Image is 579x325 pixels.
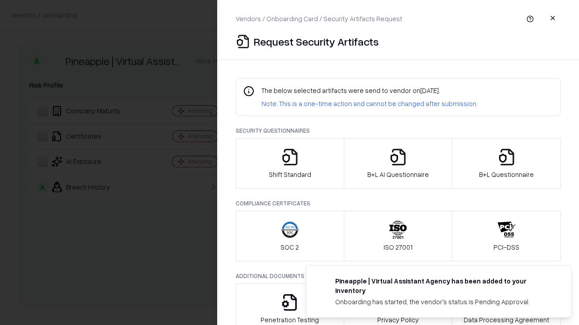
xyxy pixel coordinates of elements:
[384,242,413,252] p: ISO 27001
[317,276,328,287] img: trypineapple.com
[261,99,478,108] p: Note: This is a one-time action and cannot be changed after submission.
[236,200,561,207] p: Compliance Certificates
[236,211,344,261] button: SOC 2
[254,34,379,49] p: Request Security Artifacts
[377,315,419,325] p: Privacy Policy
[344,138,453,189] button: B+L AI Questionnaire
[280,242,299,252] p: SOC 2
[464,315,549,325] p: Data Processing Agreement
[367,170,429,179] p: B+L AI Questionnaire
[335,276,550,295] div: Pineapple | Virtual Assistant Agency has been added to your inventory
[236,14,402,23] p: Vendors / Onboarding Card / Security Artifacts Request
[236,138,344,189] button: Shift Standard
[344,211,453,261] button: ISO 27001
[335,297,550,306] div: Onboarding has started, the vendor's status is Pending Approval.
[236,272,561,280] p: Additional Documents
[452,211,561,261] button: PCI-DSS
[261,315,319,325] p: Penetration Testing
[269,170,311,179] p: Shift Standard
[452,138,561,189] button: B+L Questionnaire
[261,86,478,95] p: The below selected artifacts were send to vendor on [DATE] .
[494,242,519,252] p: PCI-DSS
[236,127,561,135] p: Security Questionnaires
[479,170,534,179] p: B+L Questionnaire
